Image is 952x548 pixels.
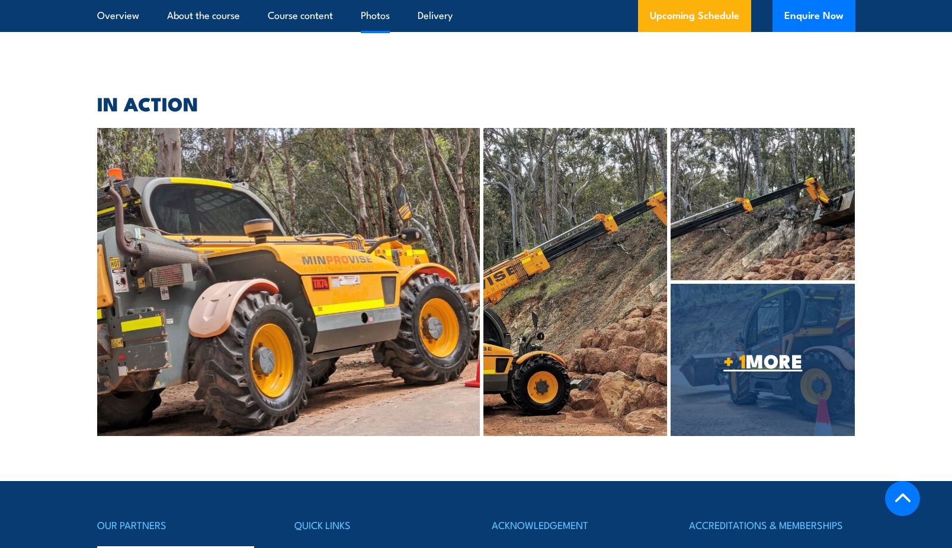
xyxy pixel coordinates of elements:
[294,517,460,533] h4: QUICK LINKS
[671,284,855,436] a: + 1MORE
[97,517,263,533] h4: OUR PARTNERS
[97,128,480,436] img: Conduct telescopic materials handler operations Training
[723,345,746,375] strong: + 1
[671,352,855,368] span: MORE
[689,517,855,533] h4: ACCREDITATIONS & MEMBERSHIPS
[483,128,667,436] img: Conduct telescopic materials handler operations Training
[671,128,855,280] img: Conduct telescopic materials handler operations Training
[97,95,855,111] h2: IN ACTION
[492,517,658,533] h4: ACKNOWLEDGEMENT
